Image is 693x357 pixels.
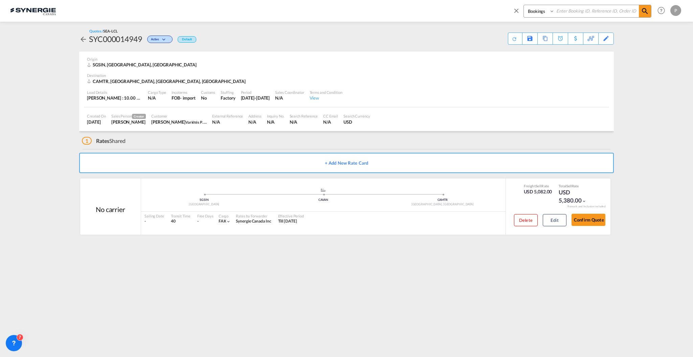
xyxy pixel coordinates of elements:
div: Created On [87,113,106,119]
div: [GEOGRAPHIC_DATA], [GEOGRAPHIC_DATA] [383,202,502,207]
div: Total Rate [559,184,593,188]
button: Edit [543,214,566,226]
span: Sell [566,184,572,188]
div: N/A [290,119,318,125]
div: N/A [148,95,166,101]
md-icon: icon-magnify [641,7,649,15]
div: 30 Sep 2025 [241,95,270,101]
span: SGSIN, [GEOGRAPHIC_DATA], [GEOGRAPHIC_DATA] [93,62,197,67]
div: [GEOGRAPHIC_DATA] [144,202,264,207]
div: CAMTR, Montreal, QC, Americas [87,78,247,84]
div: Rates by Forwarder [236,213,271,218]
span: SEA-LCL [103,29,117,33]
div: USD 5,082.00 [524,188,552,195]
div: Quotes /SEA-LCL [89,28,118,34]
div: P [670,5,681,16]
div: - [197,218,199,224]
div: Origin [87,57,606,62]
input: Enter Booking ID, Reference ID, Order ID [555,5,639,17]
div: Transit Time [171,213,191,218]
span: Creator [132,114,146,119]
button: + Add New Rate Card [79,153,614,173]
div: USD [343,119,370,125]
span: Help [655,5,667,16]
div: Save As Template [522,33,537,44]
div: Default [178,36,196,43]
span: icon-close [513,5,523,21]
div: FOB [172,95,180,101]
div: Cargo Type [148,90,166,95]
div: No carrier [96,205,125,214]
div: Incoterms [172,90,196,95]
div: Destination [87,73,606,78]
div: Stuffing [221,90,235,95]
span: icon-magnify [639,5,651,17]
div: USD 5,380.00 [559,188,593,205]
div: Period [241,90,270,95]
div: External Reference [212,113,243,119]
div: CAMTR [383,198,502,202]
div: Change Status Here [147,36,173,43]
div: Till 23 Oct 2025 [278,218,297,224]
div: 23 Sep 2025 [87,119,106,125]
md-icon: icon-chevron-down [226,219,231,224]
div: Remark and Inclusion included [562,205,610,208]
div: SGSIN, Singapore, Europe [87,62,198,68]
span: 1 [82,137,92,145]
span: Variétés P. Prud'homme [185,119,224,125]
div: Freight Rate [524,184,552,188]
div: Terms and Condition [310,90,342,95]
span: Active [151,37,161,44]
md-icon: icon-refresh [512,36,517,42]
div: SGSIN [144,198,264,202]
div: 40 [171,218,191,224]
div: N/A [275,95,304,101]
button: Confirm Quote [572,214,605,226]
div: View [310,95,342,101]
div: Free Days [197,213,214,218]
div: N/A [212,119,243,125]
div: Cargo [219,213,231,218]
div: No [201,95,215,101]
div: N/A [323,119,338,125]
md-icon: icon-chevron-down [582,199,586,204]
div: N/A [248,119,261,125]
div: N/A [267,119,284,125]
div: Inquiry No. [267,113,284,119]
div: Shared [82,137,126,145]
span: Sell [536,184,541,188]
div: Help [655,5,670,17]
img: 1f56c880d42311ef80fc7dca854c8e59.png [10,3,56,18]
div: Sailing Date [144,213,164,218]
div: Change Status Here [142,34,174,44]
span: FAK [219,218,226,224]
div: Search Currency [343,113,370,119]
div: Synergie Canada Inc [236,218,271,224]
div: CC Email [323,113,338,119]
div: icon-arrow-left [79,34,89,44]
div: Pablo Gomez Saldarriaga [111,119,146,125]
button: Delete [514,214,538,226]
span: Rates [96,138,110,144]
div: Sales Person [111,113,146,119]
div: Customer [151,113,207,119]
div: - import [180,95,196,101]
div: Factory Stuffing [221,95,235,101]
div: Address [248,113,261,119]
div: Search Reference [290,113,318,119]
md-icon: assets/icons/custom/ship-fill.svg [319,188,327,192]
md-icon: icon-close [513,7,520,14]
md-icon: icon-arrow-left [79,35,87,43]
div: Effective Period [278,213,304,218]
div: CAVAN [264,198,383,202]
div: SYC000014949 [89,34,142,44]
div: Sales Coordinator [275,90,304,95]
div: - [144,218,164,224]
div: Quote PDF is not available at this time [512,33,519,42]
div: Bruno Desrochers [151,119,207,125]
div: Customs [201,90,215,95]
div: [PERSON_NAME] : 10.00 MT | Volumetric Wt : 33.00 CBM | Chargeable Wt : 33.00 W/M [87,95,142,101]
span: Till [DATE] [278,218,297,224]
span: Synergie Canada Inc [236,218,271,224]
